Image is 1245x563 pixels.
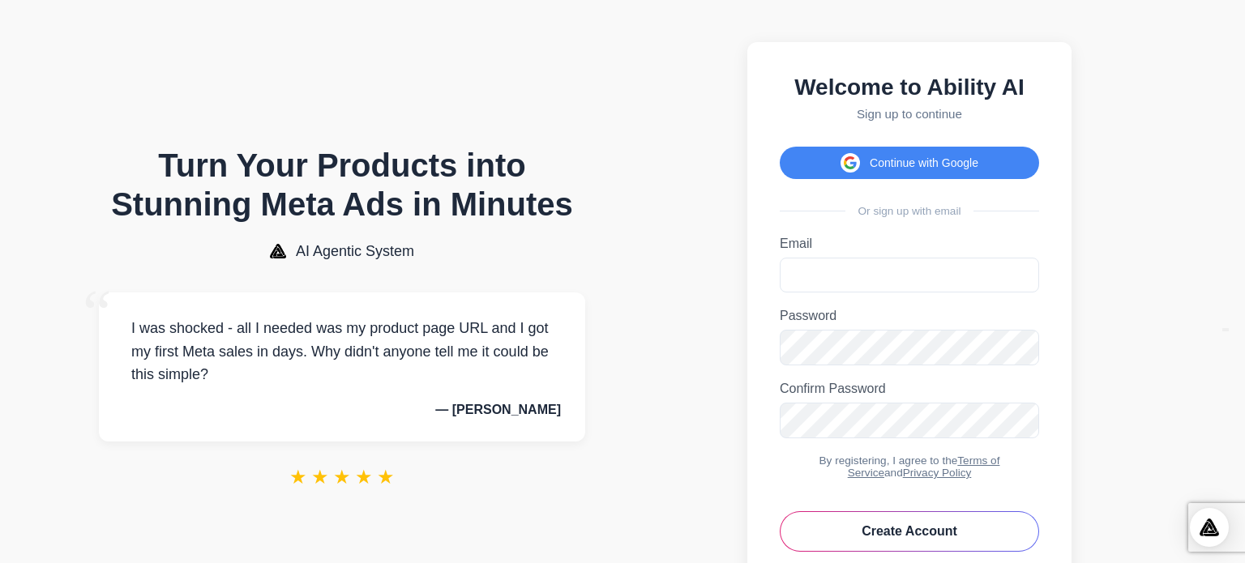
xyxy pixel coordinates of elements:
span: ★ [355,466,373,488]
span: ★ [289,466,307,488]
p: — [PERSON_NAME] [123,403,561,417]
h1: Turn Your Products into Stunning Meta Ads in Minutes [99,146,585,224]
p: Sign up to continue [780,107,1039,121]
button: Create Account [780,511,1039,552]
h2: Welcome to Ability AI [780,75,1039,100]
img: AI Agentic System Logo [270,244,286,258]
a: Terms of Service [848,454,1000,479]
label: Password [780,309,1039,323]
span: ★ [333,466,351,488]
div: Or sign up with email [780,205,1039,217]
label: Email [780,237,1039,251]
span: AI Agentic System [296,243,414,260]
span: ★ [377,466,395,488]
span: “ [83,276,112,350]
button: Continue with Google [780,147,1039,179]
div: By registering, I agree to the and [780,454,1039,479]
span: ★ [311,466,329,488]
p: I was shocked - all I needed was my product page URL and I got my first Meta sales in days. Why d... [123,317,561,386]
label: Confirm Password [780,382,1039,396]
a: Privacy Policy [903,467,972,479]
div: Open Intercom Messenger [1190,508,1229,547]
